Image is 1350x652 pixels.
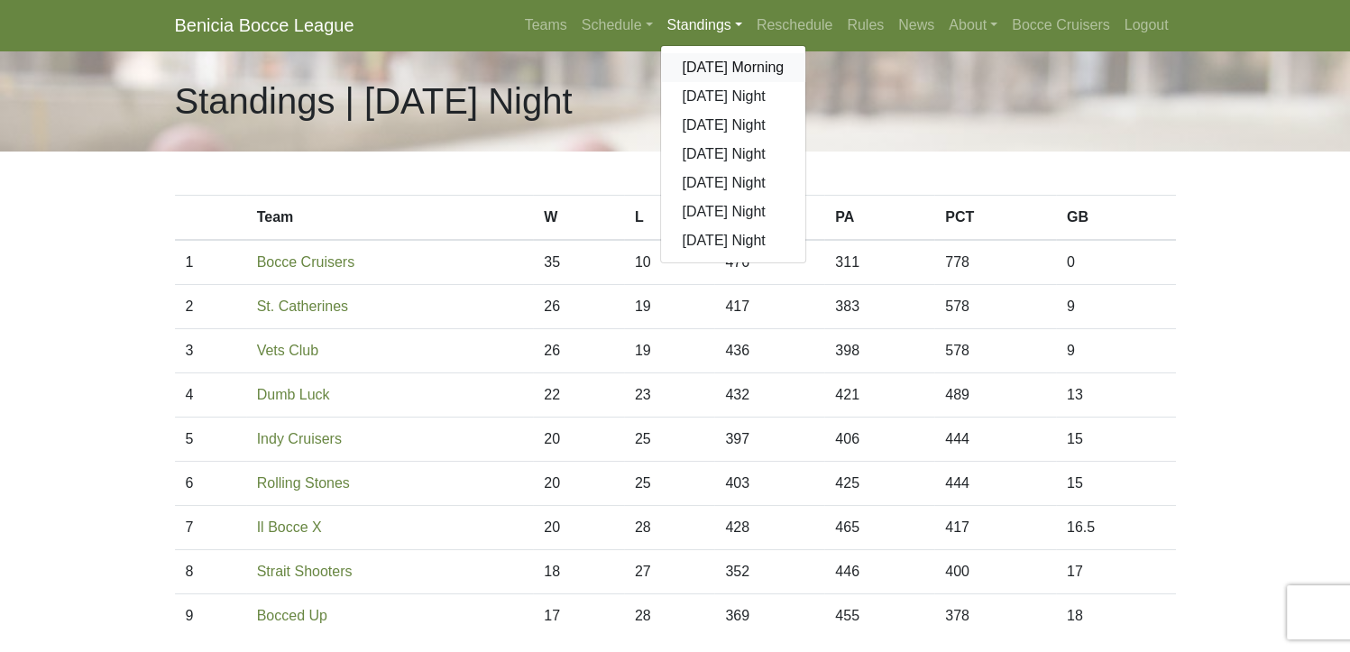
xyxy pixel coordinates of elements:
[624,418,715,462] td: 25
[661,140,806,169] a: [DATE] Night
[934,373,1056,418] td: 489
[714,285,824,329] td: 417
[175,594,246,638] td: 9
[175,240,246,285] td: 1
[533,285,624,329] td: 26
[257,387,330,402] a: Dumb Luck
[824,594,934,638] td: 455
[175,329,246,373] td: 3
[824,240,934,285] td: 311
[257,608,327,623] a: Bocced Up
[624,594,715,638] td: 28
[257,475,350,491] a: Rolling Stones
[934,594,1056,638] td: 378
[1056,196,1176,241] th: GB
[934,418,1056,462] td: 444
[824,550,934,594] td: 446
[257,519,322,535] a: Il Bocce X
[660,45,807,263] div: Standings
[934,285,1056,329] td: 578
[624,550,715,594] td: 27
[714,594,824,638] td: 369
[934,506,1056,550] td: 417
[1056,506,1176,550] td: 16.5
[1056,240,1176,285] td: 0
[824,373,934,418] td: 421
[1005,7,1116,43] a: Bocce Cruisers
[257,343,318,358] a: Vets Club
[624,285,715,329] td: 19
[824,196,934,241] th: PA
[661,197,806,226] a: [DATE] Night
[714,506,824,550] td: 428
[661,226,806,255] a: [DATE] Night
[934,329,1056,373] td: 578
[624,240,715,285] td: 10
[175,79,573,123] h1: Standings | [DATE] Night
[624,462,715,506] td: 25
[518,7,574,43] a: Teams
[661,82,806,111] a: [DATE] Night
[824,418,934,462] td: 406
[624,506,715,550] td: 28
[661,169,806,197] a: [DATE] Night
[1056,594,1176,638] td: 18
[533,240,624,285] td: 35
[533,594,624,638] td: 17
[257,298,348,314] a: St. Catherines
[175,418,246,462] td: 5
[246,196,534,241] th: Team
[934,462,1056,506] td: 444
[1056,285,1176,329] td: 9
[824,506,934,550] td: 465
[175,550,246,594] td: 8
[175,285,246,329] td: 2
[714,329,824,373] td: 436
[533,373,624,418] td: 22
[661,53,806,82] a: [DATE] Morning
[714,462,824,506] td: 403
[714,373,824,418] td: 432
[824,285,934,329] td: 383
[533,418,624,462] td: 20
[714,418,824,462] td: 397
[934,550,1056,594] td: 400
[749,7,840,43] a: Reschedule
[624,196,715,241] th: L
[624,329,715,373] td: 19
[533,329,624,373] td: 26
[175,373,246,418] td: 4
[1056,418,1176,462] td: 15
[175,506,246,550] td: 7
[175,7,354,43] a: Benicia Bocce League
[574,7,660,43] a: Schedule
[661,111,806,140] a: [DATE] Night
[891,7,941,43] a: News
[934,196,1056,241] th: PCT
[1117,7,1176,43] a: Logout
[824,462,934,506] td: 425
[1056,373,1176,418] td: 13
[934,240,1056,285] td: 778
[533,462,624,506] td: 20
[257,254,354,270] a: Bocce Cruisers
[533,196,624,241] th: W
[624,373,715,418] td: 23
[714,550,824,594] td: 352
[1056,329,1176,373] td: 9
[824,329,934,373] td: 398
[660,7,749,43] a: Standings
[1056,462,1176,506] td: 15
[1056,550,1176,594] td: 17
[840,7,891,43] a: Rules
[533,506,624,550] td: 20
[257,564,353,579] a: Strait Shooters
[941,7,1005,43] a: About
[533,550,624,594] td: 18
[257,431,342,446] a: Indy Cruisers
[175,462,246,506] td: 6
